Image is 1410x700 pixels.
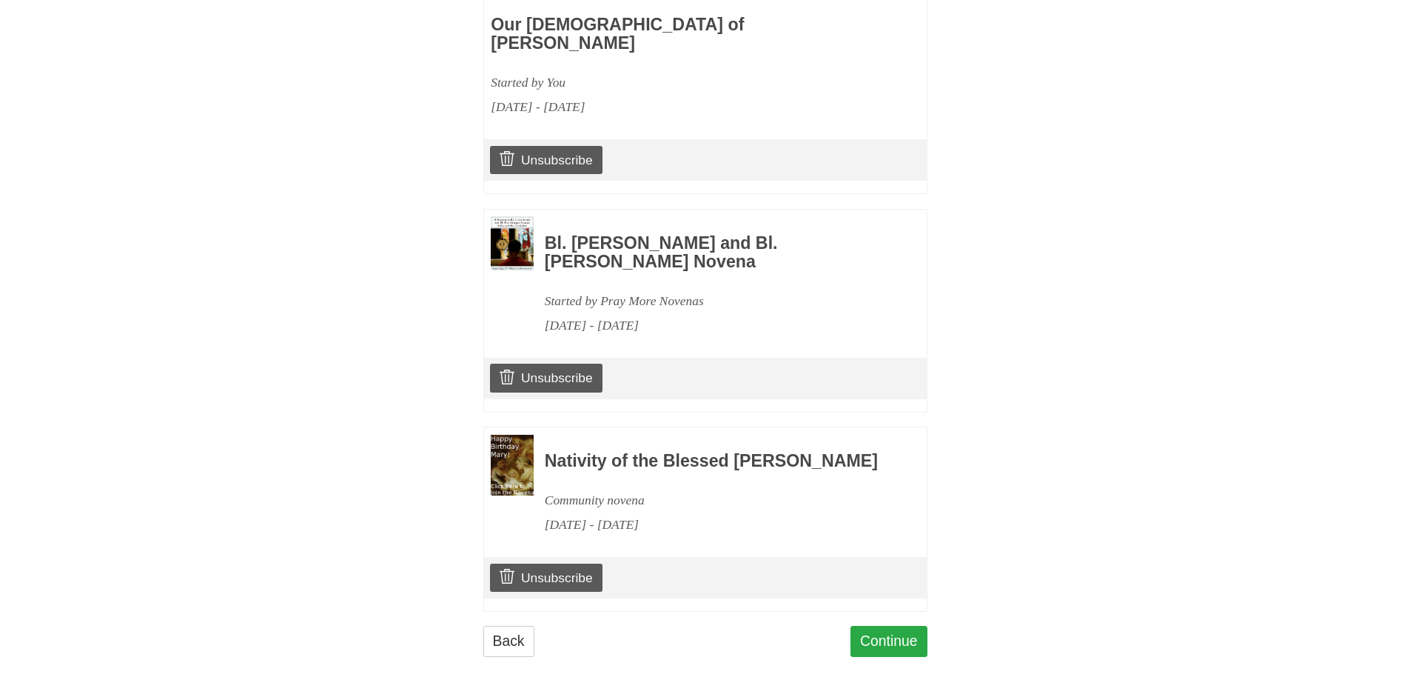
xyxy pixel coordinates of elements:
[490,146,602,174] a: Unsubscribe
[491,70,833,95] div: Started by You
[491,435,534,496] img: Novena image
[545,488,887,513] div: Community novena
[491,95,833,119] div: [DATE] - [DATE]
[545,313,887,338] div: [DATE] - [DATE]
[490,564,602,592] a: Unsubscribe
[491,16,833,53] h3: Our [DEMOGRAPHIC_DATA] of [PERSON_NAME]
[545,289,887,313] div: Started by Pray More Novenas
[491,216,534,270] img: Novena image
[483,626,534,656] a: Back
[545,234,887,272] h3: Bl. [PERSON_NAME] and Bl. [PERSON_NAME] Novena
[545,452,887,471] h3: Nativity of the Blessed [PERSON_NAME]
[545,513,887,537] div: [DATE] - [DATE]
[850,626,927,656] a: Continue
[490,364,602,392] a: Unsubscribe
